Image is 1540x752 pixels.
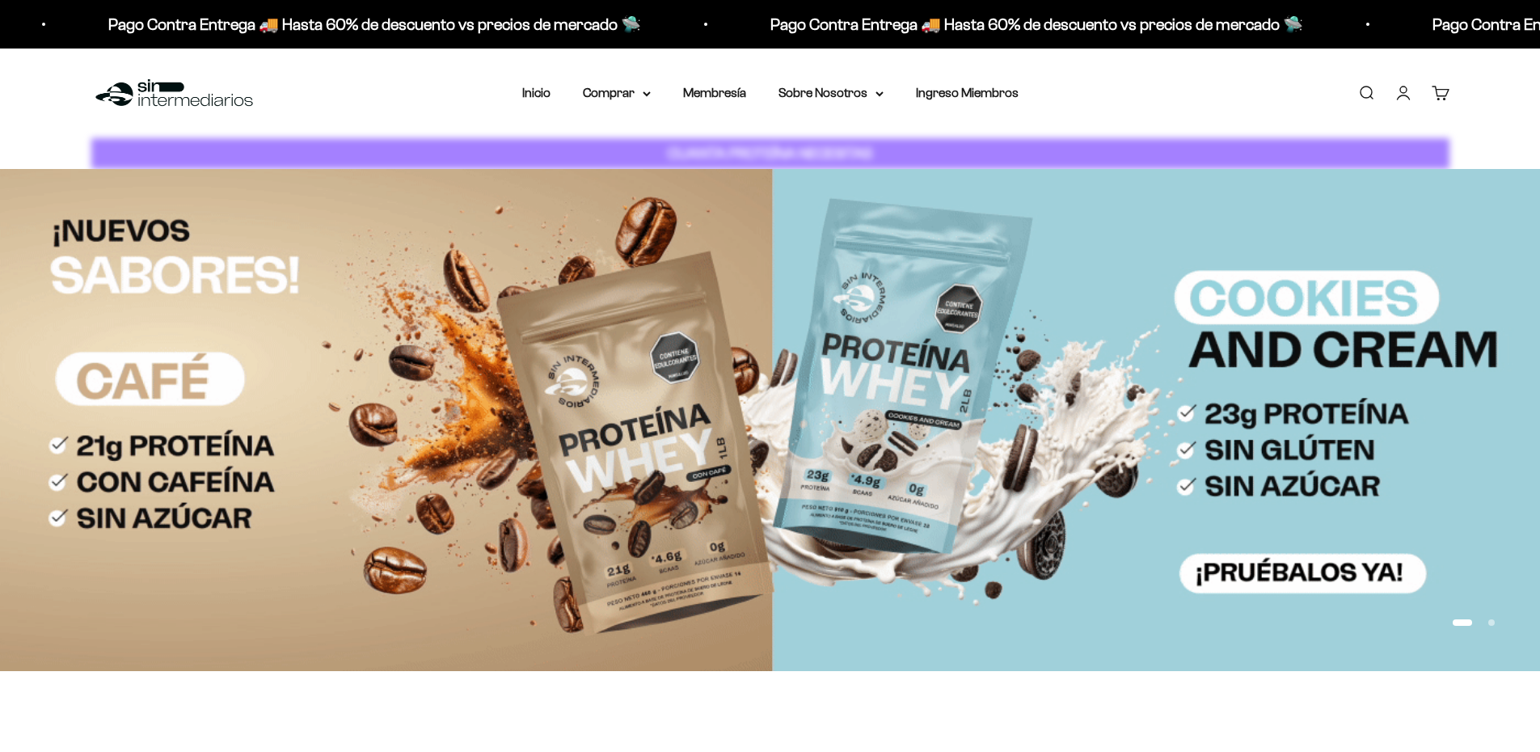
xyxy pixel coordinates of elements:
[522,86,551,99] a: Inicio
[683,86,746,99] a: Membresía
[778,82,884,104] summary: Sobre Nosotros
[668,145,872,162] strong: CUANTA PROTEÍNA NECESITAS
[916,86,1019,99] a: Ingreso Miembros
[67,11,600,37] p: Pago Contra Entrega 🚚 Hasta 60% de descuento vs precios de mercado 🛸
[583,82,651,104] summary: Comprar
[729,11,1262,37] p: Pago Contra Entrega 🚚 Hasta 60% de descuento vs precios de mercado 🛸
